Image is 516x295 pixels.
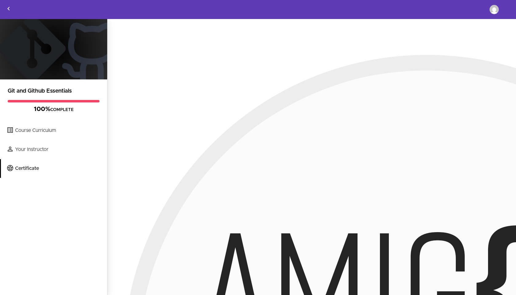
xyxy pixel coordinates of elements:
[1,121,107,140] a: Course Curriculum
[0,0,17,19] a: Back to courses
[1,140,107,159] a: Your Instructor
[34,106,50,112] span: 100%
[8,105,100,113] div: COMPLETE
[490,5,499,14] img: abdulwahabmalikidowu@gmail.com
[5,5,12,12] svg: Back to courses
[1,159,107,178] a: Certificate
